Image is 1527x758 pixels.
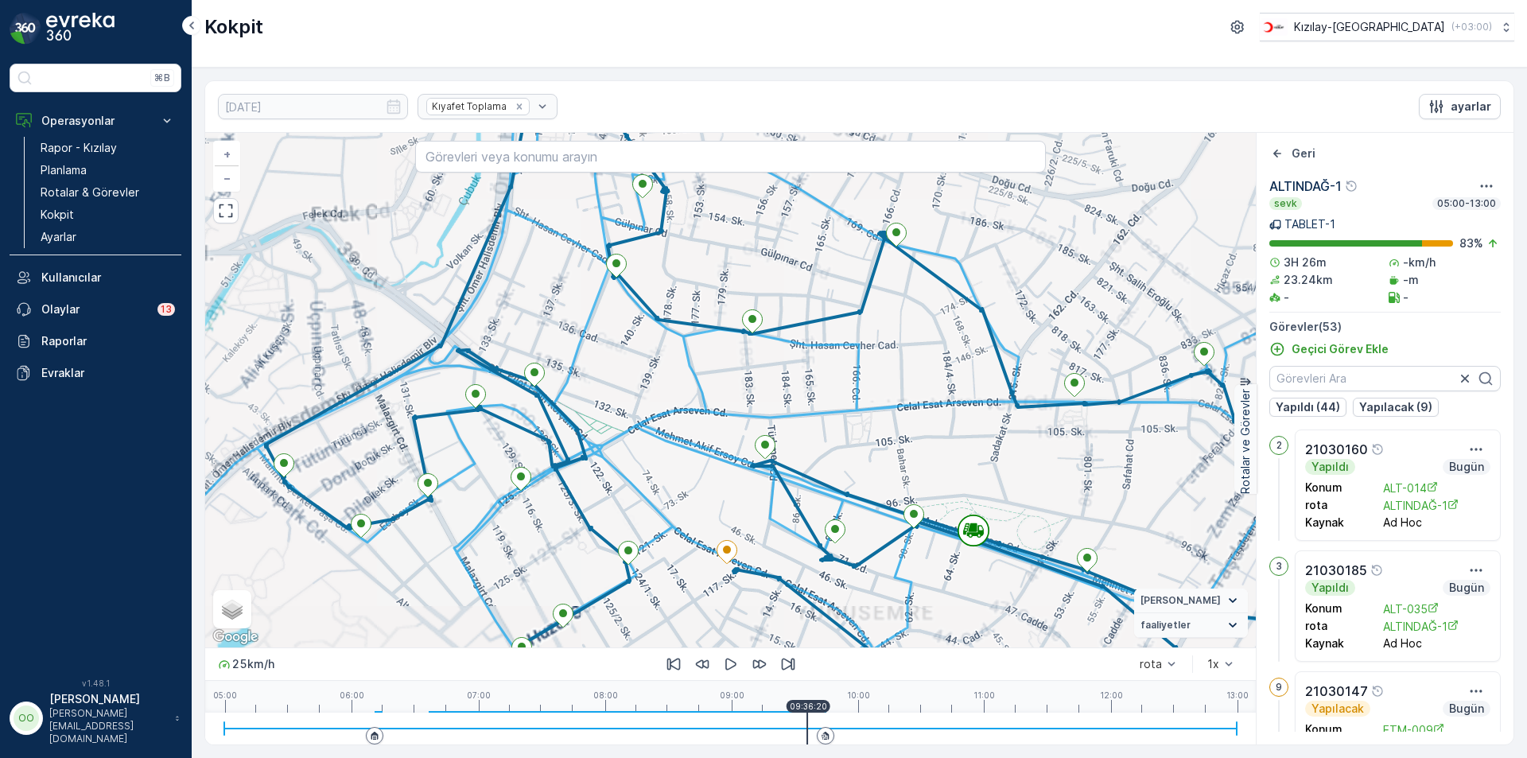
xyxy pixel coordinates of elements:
[218,94,408,119] input: dd/mm/yyyy
[1305,682,1368,701] p: 21030147
[154,72,170,84] p: ⌘B
[41,207,74,223] p: Kokpit
[41,270,175,286] p: Kullanıcılar
[1292,341,1389,357] p: Geçici Görev Ekle
[41,365,175,381] p: Evraklar
[790,702,827,711] p: 09:36:20
[41,113,150,129] p: Operasyonlar
[1403,290,1408,305] p: -
[1305,637,1344,651] p: Kaynak
[1269,319,1501,335] p: Görevler ( 53 )
[10,678,181,688] span: v 1.48.1
[1310,701,1366,717] p: Yapılacak
[232,656,274,672] p: 25 km/h
[1269,366,1501,391] input: Görevleri Ara
[1451,21,1492,33] p: ( +03:00 )
[1305,481,1342,496] p: Konum
[215,166,239,190] a: Uzaklaştır
[1370,564,1383,577] div: Yardım Araç İkonu
[1383,602,1439,616] a: ALT-035
[1459,235,1483,251] p: 83 %
[1276,681,1282,694] p: 9
[34,226,181,248] a: Ayarlar
[1371,443,1384,456] div: Yardım Araç İkonu
[41,229,76,245] p: Ayarlar
[49,707,167,745] p: [PERSON_NAME][EMAIL_ADDRESS][DOMAIN_NAME]
[1383,620,1459,634] a: ALTINDAĞ-1
[1383,499,1459,513] a: ALTINDAĞ-1
[1436,197,1498,210] p: 05:00-13:00
[215,142,239,166] a: Yakınlaştır
[467,690,491,700] p: 07:00
[593,690,618,700] p: 08:00
[1447,701,1486,717] p: Bugün
[720,690,744,700] p: 09:00
[1292,146,1315,161] p: Geri
[1305,602,1342,616] p: Konum
[1359,399,1432,415] p: Yapılacak (9)
[1226,690,1249,700] p: 13:00
[1140,658,1162,671] div: rota
[1276,560,1282,573] p: 3
[1269,146,1315,161] a: Geri
[209,627,262,647] a: Bu bölgeyi Google Haritalar'da açın (yeni pencerede açılır)
[1451,99,1491,115] p: ayarlar
[1284,255,1327,270] p: 3H 26m
[1353,398,1439,417] button: Yapılacak (9)
[1371,685,1384,698] div: Yardım Araç İkonu
[1305,723,1342,737] p: Konum
[10,293,181,325] a: Olaylar13
[1310,459,1350,475] p: Yapıldı
[34,204,181,226] a: Kokpit
[209,627,262,647] img: Google
[1276,399,1340,415] p: Yapıldı (44)
[1403,255,1436,270] p: -km/h
[1284,290,1289,305] p: -
[1269,398,1346,417] button: Yapıldı (44)
[10,691,181,745] button: OO[PERSON_NAME][PERSON_NAME][EMAIL_ADDRESS][DOMAIN_NAME]
[340,690,364,700] p: 06:00
[10,262,181,293] a: Kullanıcılar
[41,162,87,178] p: Planlama
[1305,620,1327,634] p: rota
[1140,619,1191,632] span: faaliyetler
[161,303,172,316] p: 13
[1140,594,1221,607] span: [PERSON_NAME]
[1134,589,1248,613] summary: [PERSON_NAME]
[1134,613,1248,638] summary: faaliyetler
[1207,658,1219,671] div: 1x
[1447,459,1486,475] p: Bugün
[1269,177,1342,196] p: ALTINDAĞ-1
[41,333,175,349] p: Raporlar
[1284,272,1333,288] p: 23.24km
[1383,637,1422,651] p: Ad Hoc
[1383,723,1444,737] a: ETM-009
[1272,197,1299,210] p: sevk
[10,105,181,137] button: Operasyonlar
[34,137,181,159] a: Rapor - Kızılay
[1383,481,1438,496] a: ALT-014
[204,14,263,40] p: Kokpit
[1383,516,1422,531] p: Ad Hoc
[1238,389,1253,494] p: Rotalar ve Görevler
[1305,561,1367,580] p: 21030185
[41,140,117,156] p: Rapor - Kızılay
[1403,272,1419,288] p: -m
[973,690,995,700] p: 11:00
[1310,580,1350,596] p: Yapıldı
[34,181,181,204] a: Rotalar & Görevler
[34,159,181,181] a: Planlama
[847,690,870,700] p: 10:00
[1305,516,1344,531] p: Kaynak
[1345,180,1358,192] div: Yardım Araç İkonu
[1294,19,1445,35] p: Kızılay-[GEOGRAPHIC_DATA]
[213,690,237,700] p: 05:00
[1100,690,1123,700] p: 12:00
[1447,580,1486,596] p: Bugün
[1269,341,1389,357] a: Geçici Görev Ekle
[46,13,115,45] img: logo_dark-DEwI_e13.png
[1260,13,1514,41] button: Kızılay-[GEOGRAPHIC_DATA](+03:00)
[1276,439,1282,452] p: 2
[1305,440,1368,459] p: 21030160
[1260,18,1288,36] img: k%C4%B1z%C4%B1lay.png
